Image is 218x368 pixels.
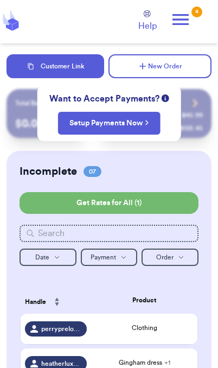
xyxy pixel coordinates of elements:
a: Setup Payments Now [69,118,149,129]
input: Search [20,225,198,242]
button: Setup Payments Now [58,112,161,135]
div: 4 [191,7,202,17]
button: Payment [81,249,138,266]
span: Handle [25,297,46,307]
p: Total Balance [15,99,54,107]
span: perrypreloved_thriftedthreads [41,325,81,333]
button: Date [20,249,76,266]
span: + 1 [164,359,170,366]
button: Sort ascending [48,291,66,313]
button: Customer Link [7,54,104,78]
button: Get Rates for All (1) [20,192,198,214]
div: $ 45.99 [182,111,203,119]
p: $ 0.00 [15,116,80,131]
span: Gingham dress [119,359,170,366]
span: Clothing [132,325,157,331]
span: Want to Accept Payments? [49,92,159,105]
span: Payment [91,254,116,261]
span: Help [138,20,157,33]
div: $ 123.45 [179,124,203,132]
span: Product [132,295,156,305]
a: Help [138,10,157,33]
span: Order [156,254,174,261]
button: Order [142,249,198,266]
span: 07 [84,166,101,177]
button: New Order [108,54,211,78]
span: heatherluxgundzik [41,359,81,368]
h2: Incomplete [20,164,77,179]
span: Date [35,254,49,261]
